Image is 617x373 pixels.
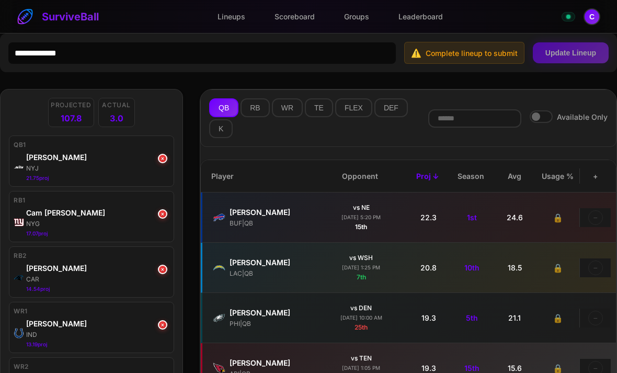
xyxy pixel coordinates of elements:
img: LAC logo [213,262,225,274]
span: ⚠️ [411,47,421,59]
button: WR [272,98,303,117]
div: Rico Dowdle [26,263,169,274]
div: LAC | QB [230,269,313,278]
button: − [588,261,603,275]
img: BUF logo [213,211,225,224]
div: 19.3 [407,310,450,325]
span: Projected [51,100,91,110]
div: + [579,168,611,184]
button: Open profile menu [584,8,600,25]
div: 24.6 [493,210,536,225]
div: vs TEN [351,354,372,363]
div: [DATE] 5:20 PM [341,213,381,221]
button: × [158,265,167,274]
a: SurviveBall [17,8,99,25]
button: RB [241,98,269,117]
div: Opponent [314,168,406,184]
button: × [158,209,167,219]
button: × [158,320,167,330]
span: 107.8 [61,112,82,125]
div: Justin Fields [26,152,169,163]
button: FLEX [335,98,372,117]
div: vs NE [353,203,370,212]
span: 3.0 [110,112,123,125]
div: 22.3 [407,210,450,225]
div: WR2 [14,362,169,371]
div: 20.8 [407,260,450,275]
div: 17.07 proj [26,230,169,238]
button: − [588,210,603,225]
button: DEF [374,98,408,117]
div: Kyler Murray [230,357,313,368]
span: Actual [102,100,131,110]
div: Season [449,168,493,184]
button: K [209,119,233,138]
div: Michael Pittman Jr. [26,318,169,329]
div: QB1 [14,140,169,150]
div: 21.75 proj [26,174,169,182]
button: TE [305,98,333,117]
a: Leaderboard [390,7,451,26]
span: 🔒 [553,211,563,224]
div: NYG [26,219,169,229]
span: 🔒 [553,312,563,324]
button: QB [209,98,238,117]
div: [DATE] 10:00 AM [340,314,382,322]
div: vs WSH [349,253,373,263]
button: − [588,311,603,325]
div: Cam Skattebo [26,207,169,218]
div: [DATE] 1:25 PM [342,264,380,272]
div: 18.5 [493,260,536,275]
img: NYJ logo [14,162,24,172]
div: Josh Allen [230,207,313,218]
img: NYG logo [14,217,24,228]
span: 15th [355,223,367,231]
div: Avg [493,168,536,184]
span: 5th [466,312,478,323]
img: IND logo [14,328,24,338]
span: Complete lineup to submit [426,48,518,59]
div: Justin Herbert [230,257,313,268]
div: vs DEN [350,303,372,313]
div: Jalen Hurts [230,307,313,318]
a: Lineups [209,7,254,26]
div: [DATE] 1:05 PM [342,364,380,372]
div: 14.54 proj [26,285,169,293]
div: Usage % [536,168,579,184]
div: RB2 [14,251,169,261]
div: NYJ [26,164,169,173]
div: 13.19 proj [26,341,169,348]
div: Player [209,168,314,184]
span: 7th [357,273,366,281]
div: PHI | QB [230,319,313,329]
span: 1st [467,212,477,223]
a: Scoreboard [266,7,323,26]
button: Update Lineup [533,42,609,63]
div: 21.1 [493,310,536,325]
div: WR1 [14,307,169,316]
span: 25th [355,323,368,331]
div: BUF | QB [230,219,313,228]
img: SurviveBall [17,8,33,25]
div: CAR [26,275,169,284]
span: Available Only [557,111,608,122]
a: Groups [336,7,378,26]
img: PHI logo [213,312,225,324]
span: 🔒 [553,262,563,274]
button: × [158,154,167,163]
img: CAR logo [14,273,24,283]
div: Proj ↓ [406,168,449,184]
div: RB1 [14,196,169,205]
span: 10th [464,262,479,273]
div: IND [26,330,169,340]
